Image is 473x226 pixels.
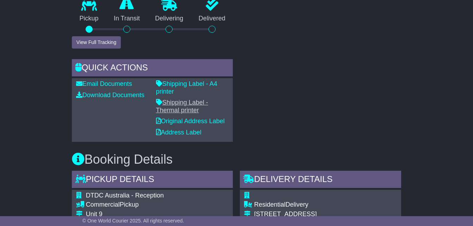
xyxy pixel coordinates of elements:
a: Shipping Label - A4 printer [156,80,217,95]
div: Pickup [86,201,229,209]
div: Delivery Details [240,171,401,190]
h3: Booking Details [72,152,401,167]
div: Delivery [254,201,397,209]
div: Quick Actions [72,59,233,78]
span: Commercial [86,201,120,208]
a: Original Address Label [156,118,225,125]
p: In Transit [106,15,147,23]
span: © One World Courier 2025. All rights reserved. [82,218,184,224]
a: Address Label [156,129,201,136]
div: Unit 9 [86,211,229,218]
p: Delivering [148,15,191,23]
div: [STREET_ADDRESS] [254,211,397,218]
p: Pickup [72,15,106,23]
a: Download Documents [76,92,144,99]
span: Residential [254,201,285,208]
span: DTDC Australia - Reception [86,192,164,199]
a: Email Documents [76,80,132,87]
p: Delivered [191,15,233,23]
a: Shipping Label - Thermal printer [156,99,208,114]
button: View Full Tracking [72,36,121,49]
div: Pickup Details [72,171,233,190]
